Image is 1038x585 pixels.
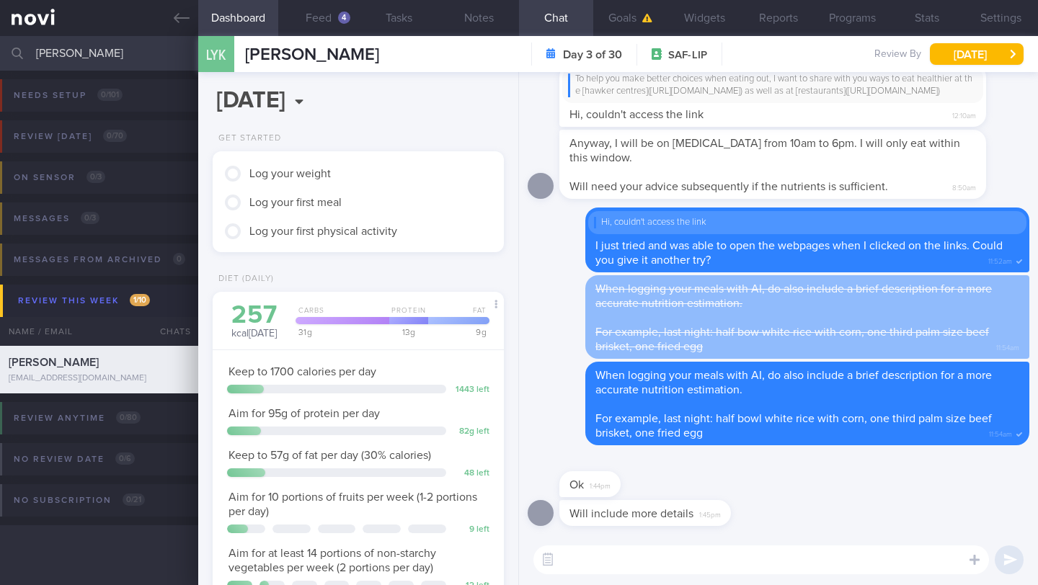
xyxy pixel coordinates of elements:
[952,107,976,121] span: 12:10am
[10,86,126,105] div: Needs setup
[10,127,130,146] div: Review [DATE]
[424,306,489,324] div: Fat
[173,253,185,265] span: 0
[115,452,135,465] span: 0 / 6
[229,548,436,573] span: Aim for at least 14 portions of non-starchy vegetables per week (2 portions per day)
[453,427,489,437] div: 82 g left
[291,306,389,324] div: Carbs
[141,317,198,346] div: Chats
[245,46,379,63] span: [PERSON_NAME]
[568,73,977,97] div: To help you make better choices when eating out, I want to share with you ways to eat healthier a...
[590,478,611,491] span: 1:44pm
[130,294,150,306] span: 1 / 10
[424,328,489,336] div: 9 g
[81,212,99,224] span: 0 / 3
[569,138,960,164] span: Anyway, I will be on [MEDICAL_DATA] from 10am to 6pm. I will only eat within this window.
[10,491,148,510] div: No subscription
[563,48,622,62] strong: Day 3 of 30
[229,491,477,517] span: Aim for 10 portions of fruits per week (1-2 portions per day)
[227,303,281,328] div: 257
[213,274,274,285] div: Diet (Daily)
[10,168,109,187] div: On sensor
[213,133,281,144] div: Get Started
[10,209,103,228] div: Messages
[668,48,707,63] span: SAF-LIP
[227,303,281,341] div: kcal [DATE]
[569,508,693,519] span: Will include more details
[229,450,431,461] span: Keep to 57g of fat per day (30% calories)
[989,426,1012,439] span: 11:54am
[595,283,992,309] span: When logging your meals with AI, do also include a brief description for a more accurate nutritio...
[595,326,989,352] span: For example, last night: half bow white rice with corn, one third palm size beef brisket, one fri...
[569,181,888,192] span: Will need your advice subsequently if the nutrients is sufficient.
[699,506,721,520] span: 1:45pm
[595,240,1003,266] span: I just tried and was able to open the webpages when I clicked on the links. Could you give it ano...
[14,291,154,311] div: Review this week
[996,339,1019,353] span: 11:54am
[930,43,1024,65] button: [DATE]
[10,450,138,469] div: No review date
[103,130,127,142] span: 0 / 70
[116,411,141,424] span: 0 / 80
[195,27,238,83] div: LYK
[229,408,380,419] span: Aim for 95g of protein per day
[453,524,489,535] div: 9 left
[229,366,376,378] span: Keep to 1700 calories per day
[988,253,1012,267] span: 11:52am
[453,468,489,479] div: 48 left
[385,328,428,336] div: 13 g
[569,479,584,491] span: Ok
[595,370,992,396] span: When logging your meals with AI, do also include a brief description for a more accurate nutritio...
[9,373,190,384] div: [EMAIL_ADDRESS][DOMAIN_NAME]
[874,48,921,61] span: Review By
[569,109,704,120] span: Hi, couldn't access the link
[97,89,123,101] span: 0 / 101
[123,494,145,506] span: 0 / 21
[10,408,144,428] div: Review anytime
[952,179,976,193] span: 8:50am
[338,12,350,24] div: 4
[595,413,992,439] span: For example, last night: half bowl white rice with corn, one third palm size beef brisket, one fr...
[453,385,489,396] div: 1443 left
[291,328,389,336] div: 31 g
[10,250,189,269] div: Messages from Archived
[86,171,105,183] span: 0 / 3
[385,306,428,324] div: Protein
[9,357,99,368] span: [PERSON_NAME]
[594,217,1021,228] div: Hi, couldn't access the link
